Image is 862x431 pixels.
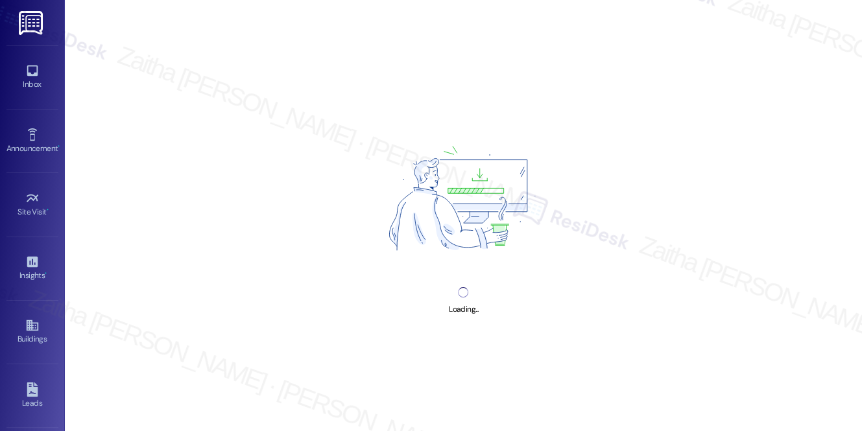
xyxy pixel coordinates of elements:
a: Leads [6,379,58,414]
div: Loading... [449,303,478,316]
span: • [45,269,47,278]
a: Buildings [6,314,58,349]
a: Site Visit • [6,187,58,222]
span: • [47,205,49,215]
a: Inbox [6,60,58,95]
span: • [58,142,60,151]
img: ResiDesk Logo [19,11,45,35]
a: Insights • [6,251,58,286]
